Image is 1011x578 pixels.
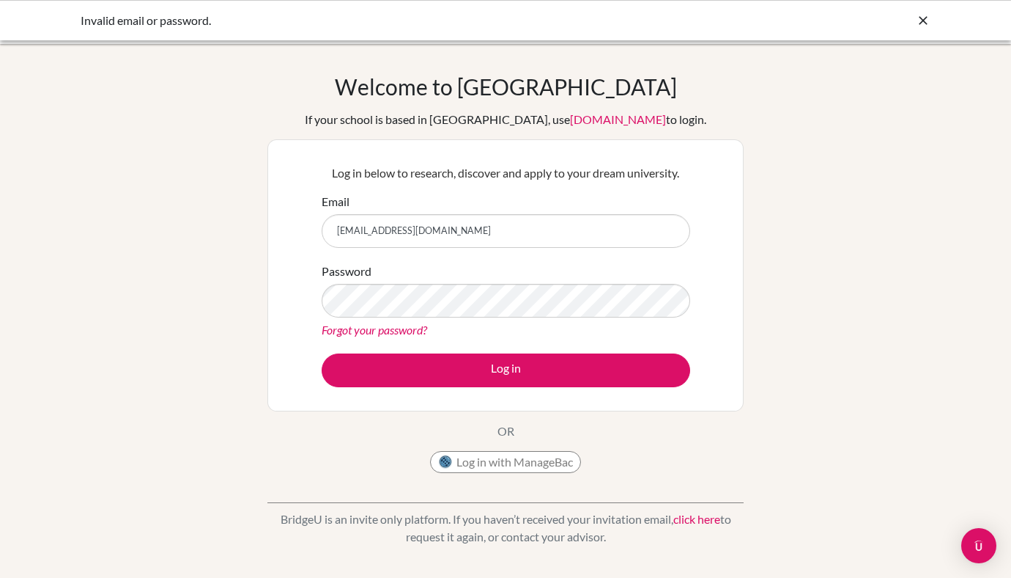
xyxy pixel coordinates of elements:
[335,73,677,100] h1: Welcome to [GEOGRAPHIC_DATA]
[305,111,706,128] div: If your school is based in [GEOGRAPHIC_DATA], use to login.
[570,112,666,126] a: [DOMAIN_NAME]
[322,354,690,387] button: Log in
[673,512,720,526] a: click here
[497,422,514,440] p: OR
[322,263,371,280] label: Password
[267,511,744,546] p: BridgeU is an invite only platform. If you haven’t received your invitation email, to request it ...
[961,528,996,563] div: Open Intercom Messenger
[322,193,349,211] label: Email
[322,164,690,182] p: Log in below to research, discover and apply to your dream university.
[322,323,427,337] a: Forgot your password?
[430,451,581,473] button: Log in with ManageBac
[81,12,711,29] div: Invalid email or password.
